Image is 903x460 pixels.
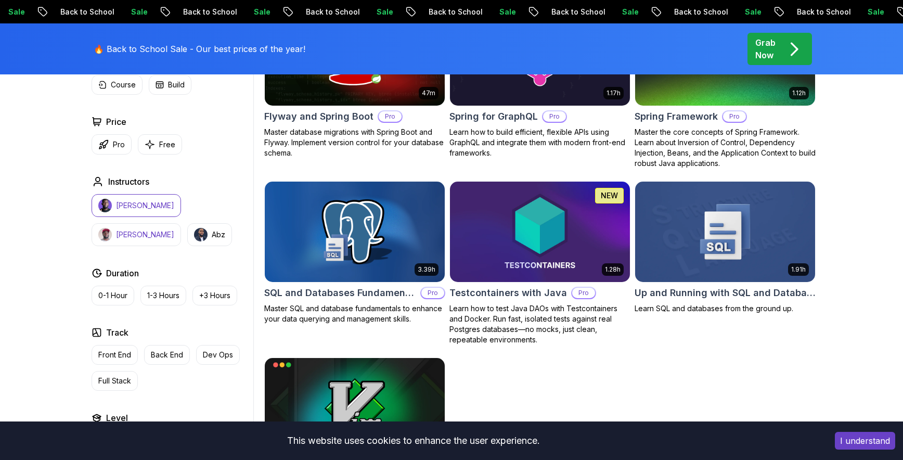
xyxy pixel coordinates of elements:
p: Course [111,80,136,90]
p: Learn how to build efficient, flexible APIs using GraphQL and integrate them with modern front-en... [449,127,630,158]
p: Dev Ops [203,350,233,360]
p: Build [168,80,185,90]
h2: Up and Running with SQL and Databases [635,286,816,300]
p: Back End [151,350,183,360]
h2: SQL and Databases Fundamentals [264,286,416,300]
button: Front End [92,345,138,365]
button: Free [138,134,182,155]
p: Pro [379,111,402,122]
button: Full Stack [92,371,138,391]
button: 1-3 Hours [140,286,186,305]
img: instructor img [98,228,112,241]
p: Sale [578,7,611,17]
p: Sale [332,7,366,17]
p: Pro [572,288,595,298]
a: SQL and Databases Fundamentals card3.39hSQL and Databases FundamentalsProMaster SQL and database ... [264,181,445,325]
p: Back to School [262,7,332,17]
p: Sale [701,7,734,17]
p: Back to School [139,7,210,17]
p: 1-3 Hours [147,290,179,301]
p: 🔥 Back to School Sale - Our best prices of the year! [94,43,305,55]
button: Build [149,75,191,95]
p: 1.12h [792,89,806,97]
div: This website uses cookies to enhance the user experience. [8,429,819,452]
p: Back to School [16,7,87,17]
h2: Level [106,412,128,424]
h2: Instructors [108,175,149,188]
p: [PERSON_NAME] [116,200,174,211]
p: Back to School [507,7,578,17]
p: Grab Now [755,36,776,61]
button: +3 Hours [192,286,237,305]
h2: Flyway and Spring Boot [264,109,373,124]
p: Sale [87,7,120,17]
p: Full Stack [98,376,131,386]
p: Back to School [384,7,455,17]
button: 0-1 Hour [92,286,134,305]
p: Pro [113,139,125,150]
img: VIM Essentials card [265,358,445,459]
button: instructor img[PERSON_NAME] [92,223,181,246]
p: Abz [212,229,225,240]
h2: Duration [106,267,139,279]
a: Spring Framework card1.12hSpring FrameworkProMaster the core concepts of Spring Framework. Learn ... [635,4,816,169]
button: Pro [92,134,132,155]
a: Spring for GraphQL card1.17hSpring for GraphQLProLearn how to build efficient, flexible APIs usin... [449,4,630,158]
button: Course [92,75,143,95]
button: Dev Ops [196,345,240,365]
p: Back to School [753,7,823,17]
p: 0-1 Hour [98,290,127,301]
button: Accept cookies [835,432,895,450]
h2: Track [106,326,128,339]
p: 3.39h [418,265,435,274]
p: 47m [422,89,435,97]
img: SQL and Databases Fundamentals card [265,182,445,283]
img: instructor img [98,199,112,212]
a: Testcontainers with Java card1.28hNEWTestcontainers with JavaProLearn how to test Java DAOs with ... [449,181,630,346]
p: 1.28h [605,265,621,274]
button: instructor img[PERSON_NAME] [92,194,181,217]
button: instructor imgAbz [187,223,232,246]
button: Back End [144,345,190,365]
h2: Price [106,116,126,128]
p: Master SQL and database fundamentals to enhance your data querying and management skills. [264,303,445,324]
p: Free [159,139,175,150]
p: Sale [455,7,488,17]
p: 1.91h [791,265,806,274]
a: Flyway and Spring Boot card47mFlyway and Spring BootProMaster database migrations with Spring Boo... [264,4,445,158]
p: Learn how to test Java DAOs with Testcontainers and Docker. Run fast, isolated tests against real... [449,303,630,345]
img: Up and Running with SQL and Databases card [635,182,815,283]
p: Front End [98,350,131,360]
p: Sale [210,7,243,17]
p: Pro [543,111,566,122]
a: Up and Running with SQL and Databases card1.91hUp and Running with SQL and DatabasesLearn SQL and... [635,181,816,314]
p: Master the core concepts of Spring Framework. Learn about Inversion of Control, Dependency Inject... [635,127,816,169]
h2: Spring for GraphQL [449,109,538,124]
p: Pro [421,288,444,298]
p: NEW [601,190,618,201]
h2: Spring Framework [635,109,718,124]
p: Sale [823,7,857,17]
p: Learn SQL and databases from the ground up. [635,303,816,314]
p: [PERSON_NAME] [116,229,174,240]
img: instructor img [194,228,208,241]
p: Master database migrations with Spring Boot and Flyway. Implement version control for your databa... [264,127,445,158]
h2: Testcontainers with Java [449,286,567,300]
p: +3 Hours [199,290,230,301]
p: Back to School [630,7,701,17]
p: 1.17h [607,89,621,97]
p: Pro [723,111,746,122]
img: Testcontainers with Java card [450,182,630,283]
